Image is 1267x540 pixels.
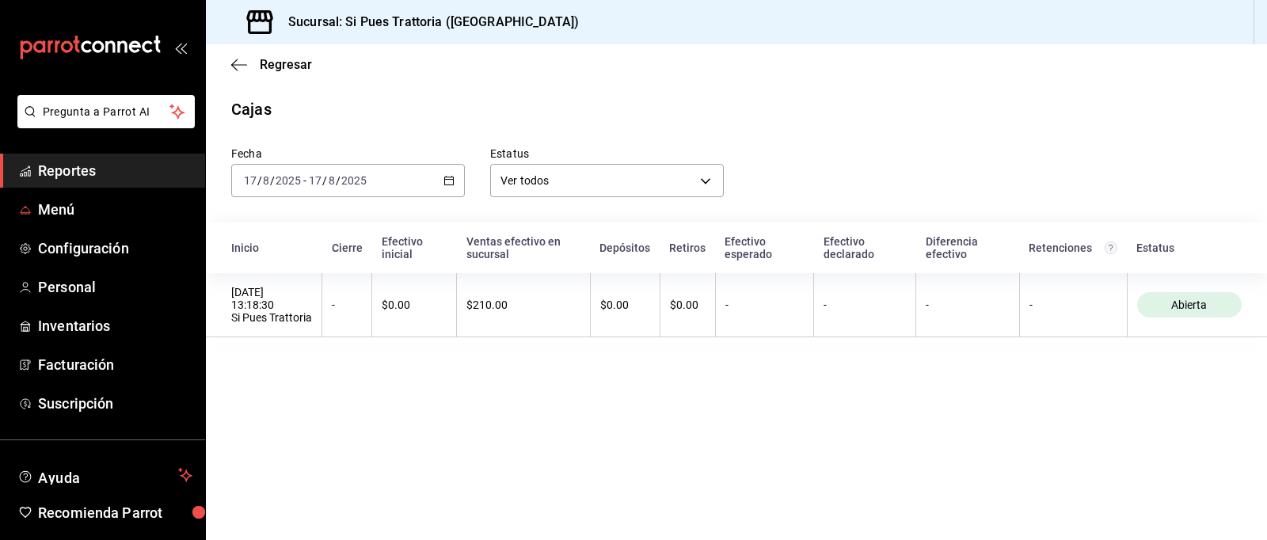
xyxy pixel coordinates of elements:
[231,286,312,324] div: [DATE] 13:18:30 Si Pues Trattoria
[308,174,322,187] input: --
[270,174,275,187] span: /
[926,299,1010,311] div: -
[38,466,172,485] span: Ayuda
[466,235,580,260] div: Ventas efectivo en sucursal
[382,299,447,311] div: $0.00
[599,241,650,254] div: Depósitos
[38,238,192,259] span: Configuración
[231,241,313,254] div: Inicio
[260,57,312,72] span: Regresar
[466,299,580,311] div: $210.00
[38,315,192,337] span: Inventarios
[670,299,706,311] div: $0.00
[490,148,724,159] label: Estatus
[725,235,805,260] div: Efectivo esperado
[1029,241,1117,254] div: Retenciones
[38,354,192,375] span: Facturación
[262,174,270,187] input: --
[17,95,195,128] button: Pregunta a Parrot AI
[38,199,192,220] span: Menú
[332,241,363,254] div: Cierre
[490,164,724,197] div: Ver todos
[1136,241,1242,254] div: Estatus
[303,174,306,187] span: -
[332,299,362,311] div: -
[38,502,192,523] span: Recomienda Parrot
[231,97,272,121] div: Cajas
[243,174,257,187] input: --
[926,235,1010,260] div: Diferencia efectivo
[382,235,447,260] div: Efectivo inicial
[328,174,336,187] input: --
[276,13,579,32] h3: Sucursal: Si Pues Trattoria ([GEOGRAPHIC_DATA])
[824,235,907,260] div: Efectivo declarado
[1029,299,1117,311] div: -
[341,174,367,187] input: ----
[600,299,650,311] div: $0.00
[231,57,312,72] button: Regresar
[38,276,192,298] span: Personal
[11,115,195,131] a: Pregunta a Parrot AI
[336,174,341,187] span: /
[231,148,465,159] label: Fecha
[38,160,192,181] span: Reportes
[1105,241,1117,254] svg: Total de retenciones de propinas registradas
[43,104,170,120] span: Pregunta a Parrot AI
[824,299,906,311] div: -
[174,41,187,54] button: open_drawer_menu
[669,241,706,254] div: Retiros
[1165,299,1213,311] span: Abierta
[322,174,327,187] span: /
[725,299,805,311] div: -
[38,393,192,414] span: Suscripción
[275,174,302,187] input: ----
[257,174,262,187] span: /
